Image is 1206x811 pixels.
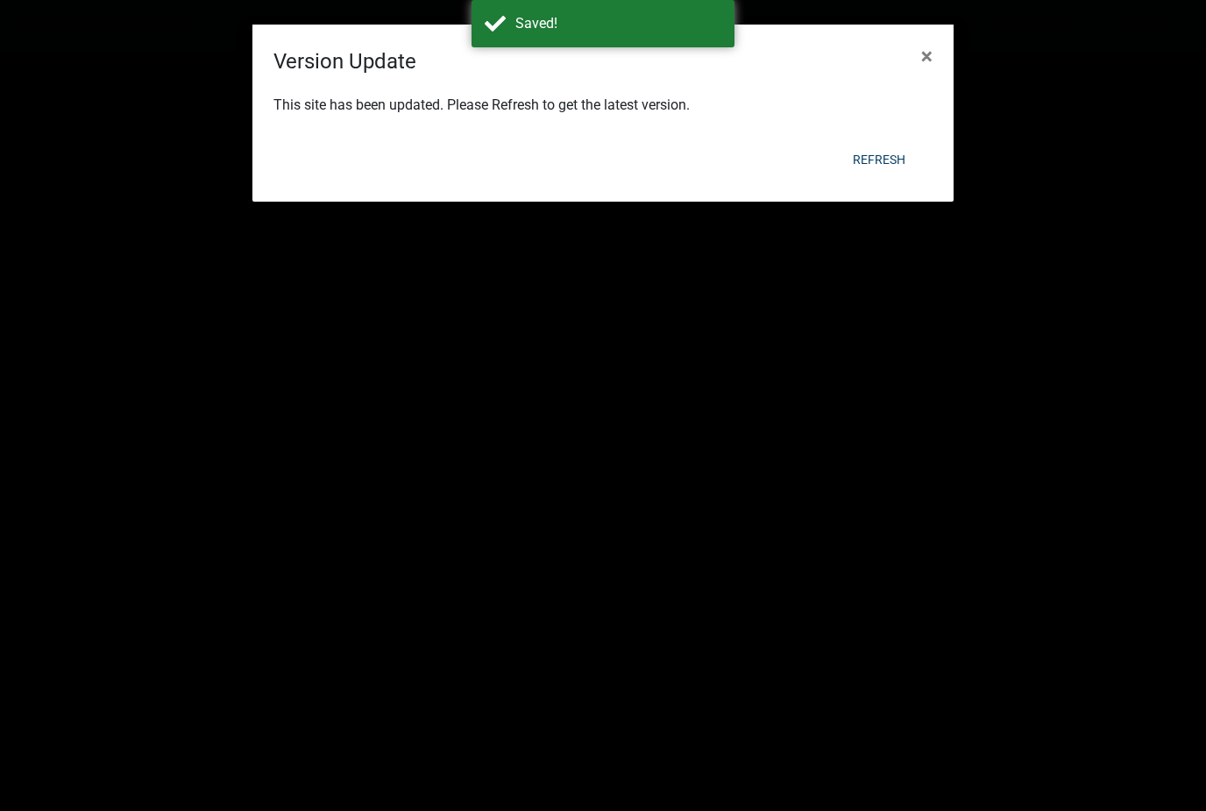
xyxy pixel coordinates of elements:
button: Refresh [839,144,919,175]
div: This site has been updated. Please Refresh to get the latest version. [252,77,954,137]
button: Close [907,32,947,81]
span: × [921,44,933,68]
h4: Version Update [273,46,416,77]
div: Saved! [515,13,721,34]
